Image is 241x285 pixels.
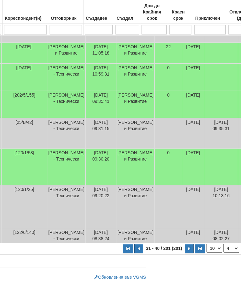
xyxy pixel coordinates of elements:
td: [PERSON_NAME] - Технически [47,149,85,185]
th: Отговорник: No sort applied, activate to apply an ascending sort [48,0,83,24]
td: [PERSON_NAME] и Развитие [116,185,154,228]
td: [DATE] [182,91,204,118]
select: Брой редове на страница [206,244,222,253]
td: [DATE] 08:02:27 [204,228,238,243]
div: Създаден [84,14,113,23]
a: Обновления във VGMS [94,275,146,280]
button: Първа страница [123,244,133,253]
td: [PERSON_NAME] - Технически [47,118,85,149]
td: [DATE] [182,43,204,64]
td: [DATE] 10:59:31 [85,64,116,91]
span: [122/6/140] [13,230,35,235]
span: [25/В/42] [16,120,33,125]
td: [PERSON_NAME] и Развитие [116,118,154,149]
td: [PERSON_NAME] и Развитие [116,91,154,118]
div: Кореспондент(и) [3,14,47,23]
button: Последна страница [195,244,205,253]
th: Краен срок: No sort applied, activate to apply an ascending sort [168,0,193,24]
th: Дни до Крайния срок: No sort applied, activate to apply an ascending sort [140,0,168,24]
td: [PERSON_NAME] и Развитие [47,43,85,64]
td: [DATE] 08:38:24 [85,228,116,243]
th: Създал: No sort applied, activate to apply an ascending sort [114,0,140,24]
div: Създал [115,14,139,23]
td: [DATE] 11:05:18 [85,43,116,64]
td: [PERSON_NAME] - Технически [47,228,85,243]
th: Приключен: No sort applied, activate to apply an ascending sort [193,0,227,24]
td: [DATE] 09:30:20 [85,149,116,185]
th: Кореспондент(и): No sort applied, activate to apply an ascending sort [3,0,48,24]
td: [DATE] 10:13:16 [204,185,238,228]
td: [DATE] 09:35:41 [85,91,116,118]
td: [PERSON_NAME] - Технически [47,185,85,228]
th: Създаден: No sort applied, activate to apply an ascending sort [83,0,114,24]
div: Краен срок [169,8,192,23]
td: [DATE] [182,149,204,185]
div: Отговорник [49,14,82,23]
td: [PERSON_NAME] и Развитие [116,64,154,91]
td: [DATE] 09:31:15 [85,118,116,149]
td: [PERSON_NAME] и Развитие [116,43,154,64]
div: Дни до Крайния срок [141,1,167,23]
span: [202/5/155] [13,92,35,98]
button: Следваща страница [185,244,194,253]
td: [PERSON_NAME] и Развитие [116,228,154,243]
td: [DATE] [182,118,204,149]
td: [DATE] [182,228,204,243]
td: [DATE] [182,64,204,91]
span: 0 [167,65,170,70]
td: [PERSON_NAME] и Развитие [116,149,154,185]
select: Страница номер [223,244,239,253]
span: 0 [167,150,170,155]
span: [120/1/25] [14,187,34,192]
td: [PERSON_NAME] - Технически [47,64,85,91]
span: 31 - 40 / 201 (201) [144,246,184,251]
td: [DATE] 09:35:31 [204,118,238,149]
button: Предишна страница [134,244,143,253]
span: [120/1/58] [14,150,34,155]
td: [DATE] 09:20:22 [85,185,116,228]
div: Приключен [194,14,226,23]
td: [PERSON_NAME] - Технически [47,91,85,118]
span: 0 [167,92,170,98]
td: [DATE] [182,185,204,228]
span: [[DATE]] [16,65,33,70]
span: [[DATE]] [16,44,33,49]
span: 22 [166,44,171,49]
